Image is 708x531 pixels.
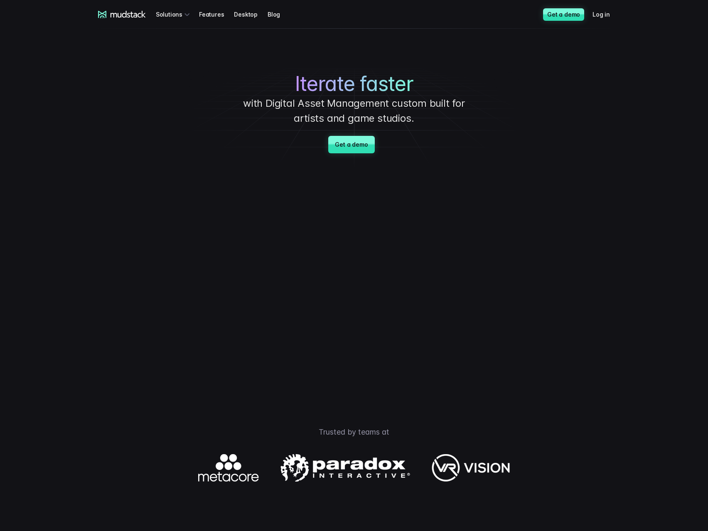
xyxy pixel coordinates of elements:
div: Solutions [156,7,192,22]
a: Get a demo [328,136,374,153]
a: mudstack logo [98,11,146,18]
a: Features [199,7,234,22]
p: Trusted by teams at [63,426,645,438]
a: Log in [592,7,620,22]
a: Get a demo [543,8,584,21]
img: Logos of companies using mudstack. [198,454,510,482]
a: Desktop [234,7,268,22]
p: with Digital Asset Management custom built for artists and game studios. [229,96,479,126]
a: Blog [268,7,290,22]
span: Iterate faster [295,72,413,96]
